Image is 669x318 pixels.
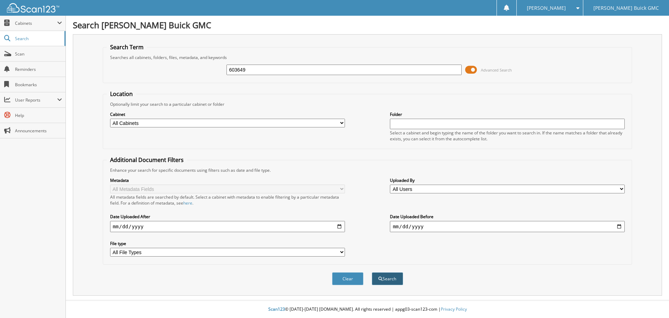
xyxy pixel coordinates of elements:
[66,301,669,318] div: © [DATE]-[DATE] [DOMAIN_NAME]. All rights reserved | appg03-scan123-com |
[107,101,629,107] div: Optionally limit your search to a particular cabinet or folder
[372,272,403,285] button: Search
[110,111,345,117] label: Cabinet
[110,221,345,232] input: start
[107,167,629,173] div: Enhance your search for specific documents using filters such as date and file type.
[15,36,61,42] span: Search
[15,82,62,88] span: Bookmarks
[593,6,659,10] span: [PERSON_NAME] Buick GMC
[390,111,625,117] label: Folder
[332,272,363,285] button: Clear
[390,177,625,183] label: Uploaded By
[390,214,625,220] label: Date Uploaded Before
[15,66,62,72] span: Reminders
[15,51,62,57] span: Scan
[107,90,136,98] legend: Location
[110,214,345,220] label: Date Uploaded After
[390,221,625,232] input: end
[15,128,62,134] span: Announcements
[15,97,57,103] span: User Reports
[7,3,59,13] img: scan123-logo-white.svg
[73,19,662,31] h1: Search [PERSON_NAME] Buick GMC
[110,177,345,183] label: Metadata
[390,130,625,142] div: Select a cabinet and begin typing the name of the folder you want to search in. If the name match...
[110,194,345,206] div: All metadata fields are searched by default. Select a cabinet with metadata to enable filtering b...
[110,241,345,246] label: File type
[107,43,147,51] legend: Search Term
[481,67,512,73] span: Advanced Search
[527,6,566,10] span: [PERSON_NAME]
[107,54,629,60] div: Searches all cabinets, folders, files, metadata, and keywords
[15,20,57,26] span: Cabinets
[183,200,192,206] a: here
[107,156,187,164] legend: Additional Document Filters
[268,306,285,312] span: Scan123
[15,112,62,118] span: Help
[634,284,669,318] iframe: Chat Widget
[441,306,467,312] a: Privacy Policy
